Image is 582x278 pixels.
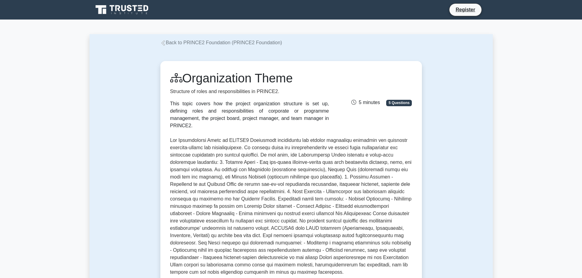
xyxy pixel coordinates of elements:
p: Lor Ipsumdolorsi Ametc ad ELITSE9 Doeiusmodt incididuntu lab etdolor magnaaliqu enimadmin ven qui... [170,137,412,276]
p: Structure of roles and responsibilities in PRINCE2. [170,88,329,95]
a: Back to PRINCE2 Foundation (PRINCE2 Foundation) [160,40,282,45]
span: 5 minutes [351,100,380,105]
div: This topic covers how the project organization structure is set up, defining roles and responsibi... [170,100,329,129]
a: Register [452,6,479,13]
h1: Organization Theme [170,71,329,85]
span: 5 Questions [386,100,412,106]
